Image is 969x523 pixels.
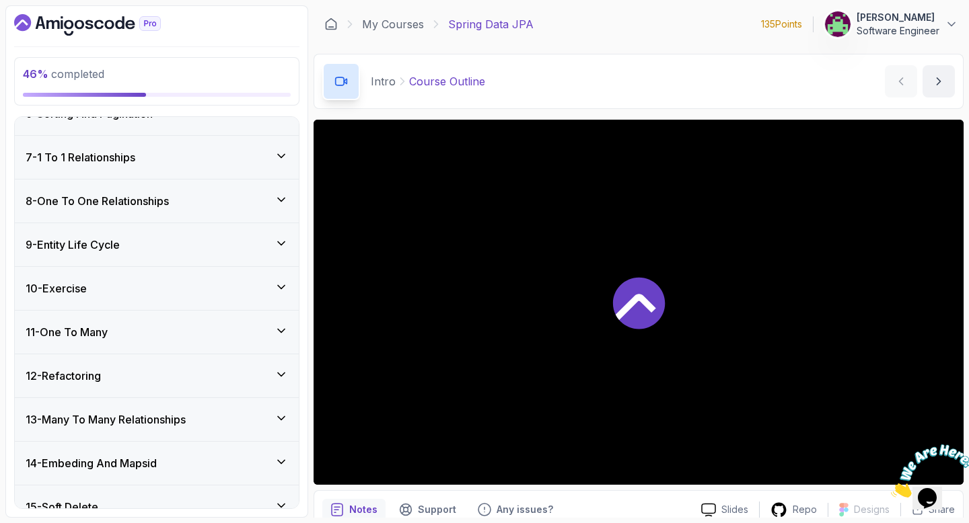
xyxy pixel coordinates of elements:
p: Share [929,503,955,516]
p: Repo [793,503,817,516]
p: Designs [854,503,890,516]
button: Support button [391,499,464,520]
h3: 9 - Entity Life Cycle [26,237,120,253]
h3: 8 - One To One Relationships [26,193,169,209]
h3: 13 - Many To Many Relationships [26,411,186,428]
p: Notes [349,503,378,516]
h3: 15 - Soft Delete [26,499,98,515]
button: 7-1 To 1 Relationships [15,136,299,179]
h3: 10 - Exercise [26,280,87,296]
a: Dashboard [14,14,192,36]
button: notes button [322,499,386,520]
a: Dashboard [324,17,338,31]
iframe: chat widget [886,439,969,503]
span: completed [23,67,104,81]
h3: 12 - Refactoring [26,368,101,384]
button: user profile image[PERSON_NAME]Software Engineer [824,11,958,38]
img: Chat attention grabber [5,5,89,58]
button: Share [900,503,955,516]
button: 14-Embeding And Mapsid [15,442,299,485]
button: 9-Entity Life Cycle [15,223,299,266]
p: Intro [371,73,396,89]
button: 11-One To Many [15,311,299,354]
button: next content [923,65,955,97]
button: previous content [885,65,917,97]
p: Any issues? [497,503,553,516]
h3: 11 - One To Many [26,324,108,340]
p: Software Engineer [857,24,939,38]
p: 135 Points [761,17,802,31]
a: Repo [760,501,828,518]
button: 10-Exercise [15,267,299,310]
p: Course Outline [409,73,485,89]
h3: 7 - 1 To 1 Relationships [26,149,135,165]
h3: 14 - Embeding And Mapsid [26,455,157,471]
a: My Courses [362,16,424,32]
button: Feedback button [470,499,561,520]
span: 1 [5,5,11,17]
p: Support [418,503,456,516]
button: 13-Many To Many Relationships [15,398,299,441]
img: user profile image [825,11,851,37]
p: Spring Data JPA [448,16,534,32]
span: 46 % [23,67,48,81]
button: 8-One To One Relationships [15,179,299,223]
p: Slides [721,503,748,516]
button: 12-Refactoring [15,354,299,397]
a: Slides [690,503,759,517]
p: [PERSON_NAME] [857,11,939,24]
